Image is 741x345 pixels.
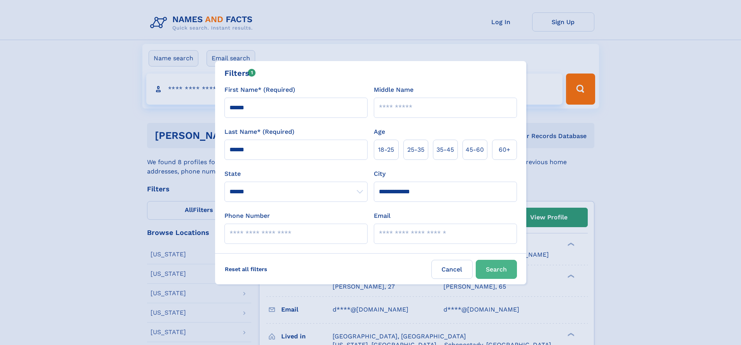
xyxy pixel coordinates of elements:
[224,211,270,221] label: Phone Number
[224,127,294,137] label: Last Name* (Required)
[374,211,391,221] label: Email
[431,260,473,279] label: Cancel
[220,260,272,278] label: Reset all filters
[224,67,256,79] div: Filters
[378,145,394,154] span: 18‑25
[407,145,424,154] span: 25‑35
[499,145,510,154] span: 60+
[374,169,385,179] label: City
[466,145,484,154] span: 45‑60
[476,260,517,279] button: Search
[224,85,295,95] label: First Name* (Required)
[374,85,413,95] label: Middle Name
[374,127,385,137] label: Age
[436,145,454,154] span: 35‑45
[224,169,368,179] label: State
